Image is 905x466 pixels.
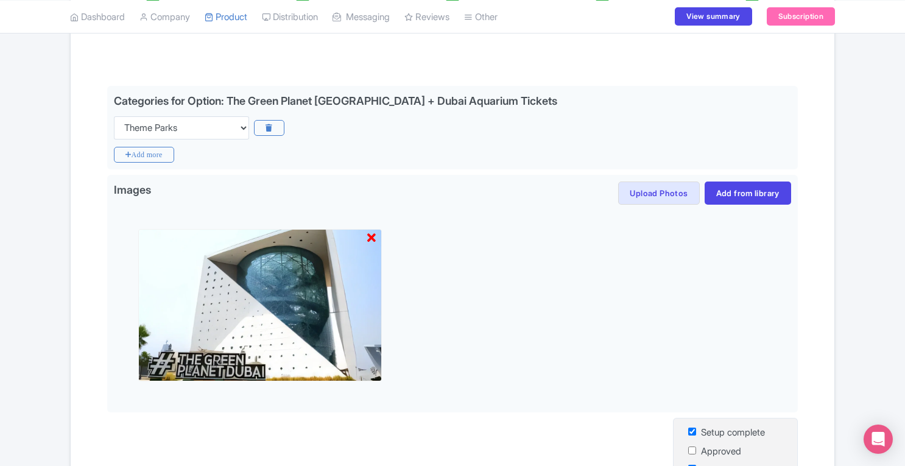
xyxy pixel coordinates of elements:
[701,445,741,459] label: Approved
[114,147,174,163] i: Add more
[114,94,557,107] div: Categories for Option: The Green Planet [GEOGRAPHIC_DATA] + Dubai Aquarium Tickets
[701,426,765,440] label: Setup complete
[138,229,382,381] img: ryxfi4tmn4vmax0wnwnu.webp
[618,182,699,205] button: Upload Photos
[767,7,835,26] a: Subscription
[675,7,752,26] a: View summary
[864,425,893,454] div: Open Intercom Messenger
[114,182,151,201] span: Images
[705,182,791,205] a: Add from library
